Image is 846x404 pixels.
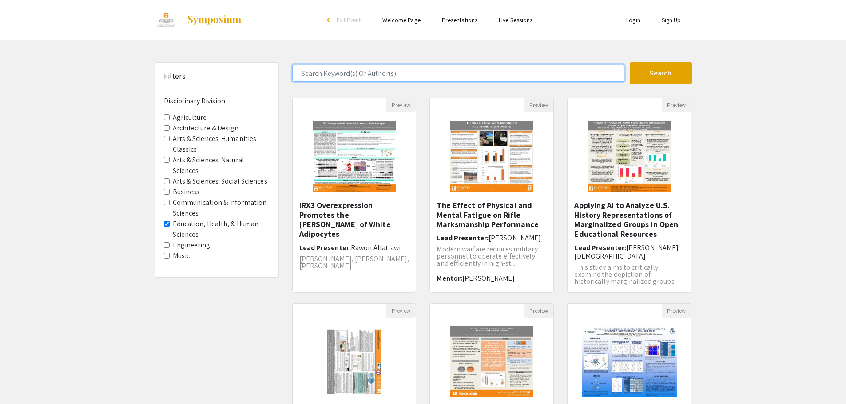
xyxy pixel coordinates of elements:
p: This study aims to critically examine the depiction of historically marginalized groups within U.... [574,264,684,299]
h6: Disciplinary Division [164,97,270,105]
span: [PERSON_NAME] [462,274,515,283]
a: Presentations [442,16,477,24]
span: Mentor: [437,274,462,283]
p: [PERSON_NAME], [PERSON_NAME], [GEOGRAPHIC_DATA], [PERSON_NAME] [299,255,409,270]
button: Preview [662,304,691,318]
button: Search [630,62,692,84]
h6: Lead Presenter: [437,234,547,242]
a: Live Sessions [499,16,532,24]
h5: IRX3 Overexpression Promotes the [PERSON_NAME] of White Adipocytes [299,200,409,239]
img: Symposium by ForagerOne [187,15,242,25]
span: Rawon Alfatlawi [351,243,401,252]
a: Login [626,16,640,24]
label: Education, Health, & Human Sciences [173,219,270,240]
h5: Applying AI to Analyze U.S. History Representations of Marginalized Groups in Open Educational Re... [574,200,684,239]
h6: Lead Presenter: [574,243,684,260]
span: Exit Event [337,16,361,24]
span: Modern warfare requires military personnel to operate effectively and efficiently in high-st... [437,244,537,268]
h5: Filters [164,71,186,81]
a: Discovery Day 2024 [155,9,242,31]
button: Preview [662,98,691,112]
button: Preview [386,98,416,112]
label: Agriculture [173,112,207,123]
button: Preview [524,304,553,318]
a: Welcome Page [382,16,421,24]
label: Music [173,251,190,261]
label: Business [173,187,200,197]
input: Search Keyword(s) Or Author(s) [292,65,624,82]
img: <p>&nbsp;IRX3&nbsp;Overexpression Promotes the Browning of White Adipocytes</p><p><br></p> [304,112,405,200]
h6: Lead Presenter: [299,243,409,252]
h5: The Effect of Physical and Mental Fatigue on Rifle Marksmanship Performance [437,200,547,229]
label: Arts & Sciences: Social Sciences [173,176,267,187]
button: Preview [524,98,553,112]
a: Sign Up [662,16,681,24]
button: Preview [386,304,416,318]
label: Arts & Sciences: Natural Sciences [173,155,270,176]
img: Discovery Day 2024 [155,9,178,31]
div: Open Presentation <p>&nbsp;The Effect of Physical and Mental Fatigue on Rifle Marksmanship Perfor... [429,98,554,293]
div: arrow_back_ios [327,17,332,23]
label: Architecture & Design [173,123,239,133]
label: Communication & Information Sciences [173,197,270,219]
label: Arts & Sciences: Humanities Classics [173,133,270,155]
div: Open Presentation <p>Applying AI to Analyze U.S. History Representations of Marginalized Groups i... [567,98,691,293]
div: Open Presentation <p>&nbsp;IRX3&nbsp;Overexpression Promotes the Browning of White Adipocytes</p>... [292,98,417,293]
iframe: Chat [7,364,38,397]
img: <p>&nbsp;The Effect of Physical and Mental Fatigue on Rifle Marksmanship Performance</p> [441,112,542,200]
span: [PERSON_NAME][DEMOGRAPHIC_DATA] [574,243,679,261]
label: Engineering [173,240,211,251]
span: [PERSON_NAME] [489,233,541,243]
img: <p>Applying AI to Analyze U.S. History Representations of Marginalized Groups in Open Educational... [579,112,680,200]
